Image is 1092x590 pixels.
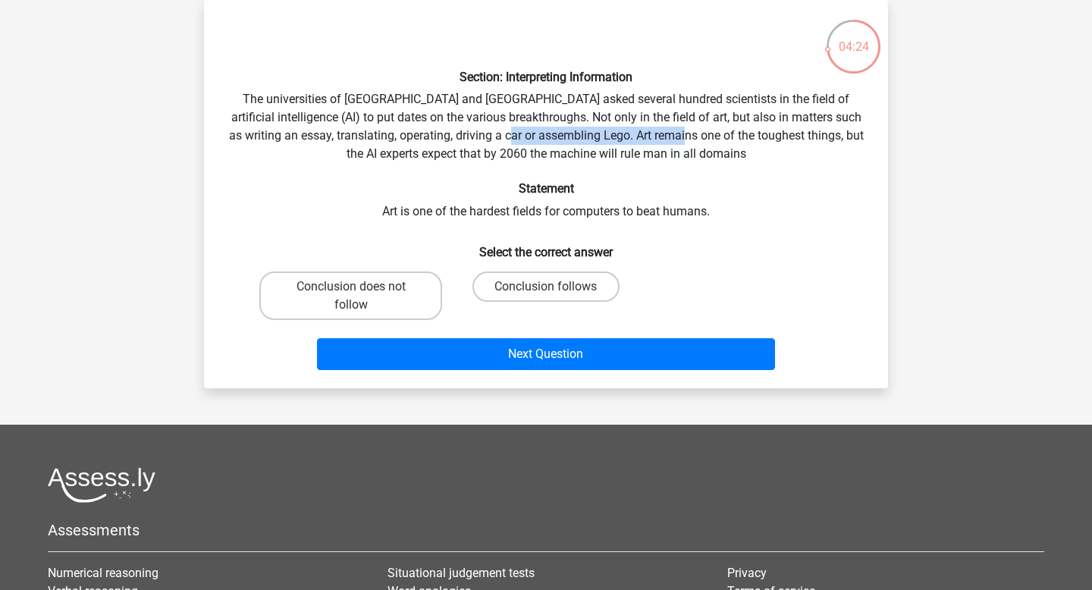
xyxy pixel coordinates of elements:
img: Assessly logo [48,467,155,503]
a: Privacy [727,566,767,580]
h6: Select the correct answer [228,233,864,259]
a: Situational judgement tests [388,566,535,580]
label: Conclusion does not follow [259,271,442,320]
div: The universities of [GEOGRAPHIC_DATA] and [GEOGRAPHIC_DATA] asked several hundred scientists in t... [210,12,882,376]
div: 04:24 [825,18,882,56]
label: Conclusion follows [472,271,619,302]
h6: Statement [228,181,864,196]
a: Numerical reasoning [48,566,158,580]
h5: Assessments [48,521,1044,539]
h6: Section: Interpreting Information [228,70,864,84]
button: Next Question [317,338,776,370]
